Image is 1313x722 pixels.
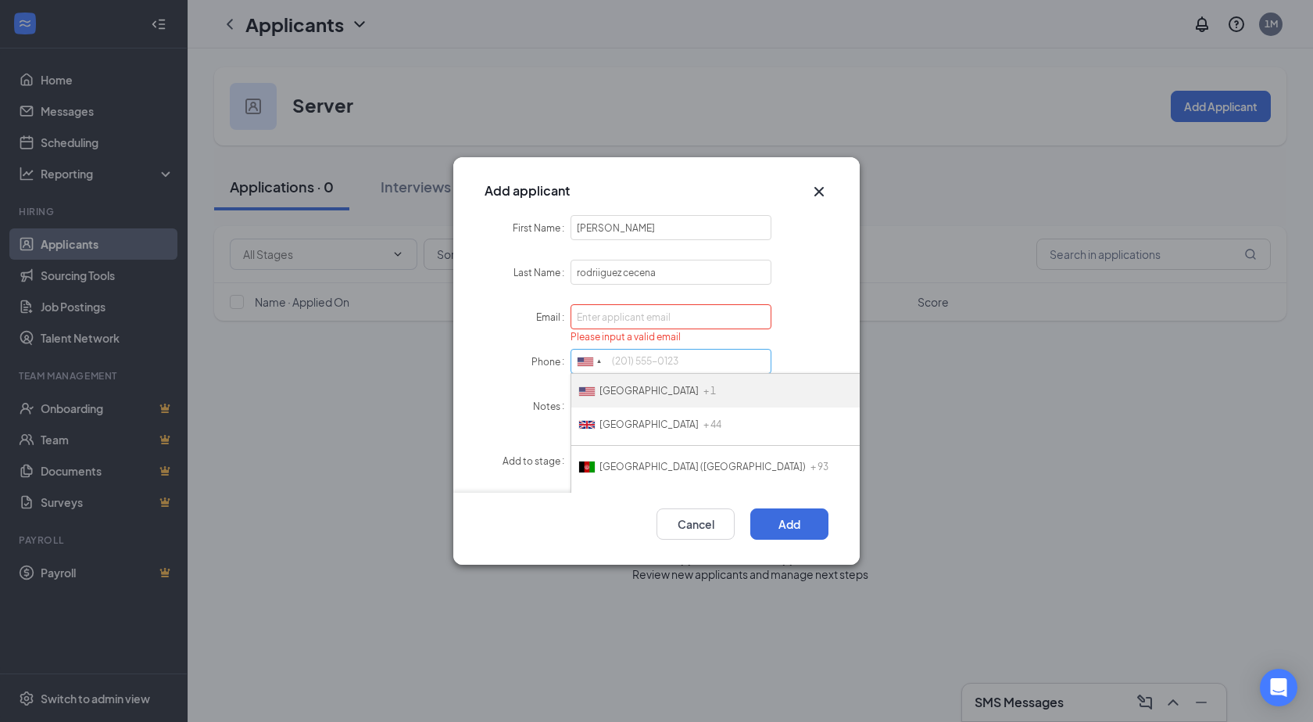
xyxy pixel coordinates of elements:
[599,385,699,397] span: [GEOGRAPHIC_DATA]
[599,461,806,472] span: [GEOGRAPHIC_DATA] (‫[GEOGRAPHIC_DATA]‬‎)
[810,461,828,472] span: + 93
[485,182,570,199] h3: Add applicant
[513,267,571,278] label: Last Name
[571,215,771,240] input: First Name
[503,455,571,467] label: Add to stage
[703,385,716,397] span: + 1
[810,182,828,201] button: Close
[533,401,571,412] label: Notes
[513,222,571,234] label: First Name
[531,356,571,368] label: Phone
[750,508,828,540] button: Add
[571,349,771,374] input: (201) 555-0123
[571,304,771,329] input: Email
[536,311,571,323] label: Email
[599,418,699,430] span: [GEOGRAPHIC_DATA]
[810,182,828,201] svg: Cross
[571,260,771,285] input: Last Name
[1260,669,1297,706] div: Open Intercom Messenger
[571,330,771,344] div: Please input a valid email
[571,350,607,374] div: United States: +1
[656,508,735,540] button: Cancel
[703,418,721,430] span: + 44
